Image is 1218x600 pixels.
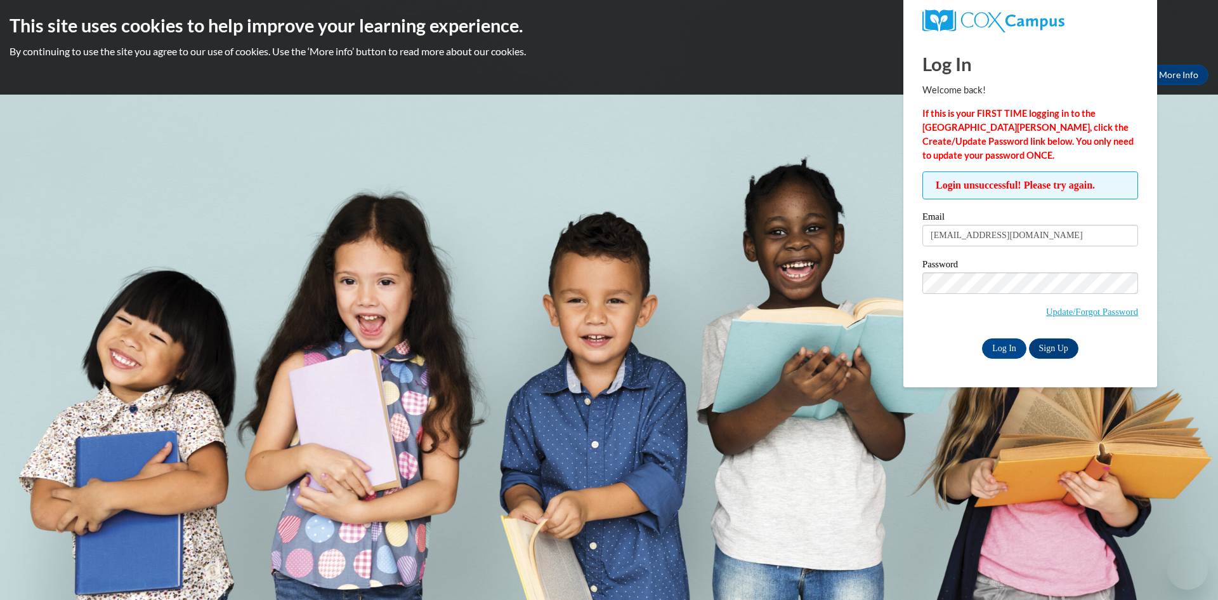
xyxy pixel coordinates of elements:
[1029,338,1078,359] a: Sign Up
[922,260,1138,272] label: Password
[1046,307,1138,317] a: Update/Forgot Password
[922,51,1138,77] h1: Log In
[922,108,1134,161] strong: If this is your FIRST TIME logging in to the [GEOGRAPHIC_DATA][PERSON_NAME], click the Create/Upd...
[922,10,1064,32] img: COX Campus
[982,338,1026,359] input: Log In
[922,171,1138,199] span: Login unsuccessful! Please try again.
[10,13,1208,38] h2: This site uses cookies to help improve your learning experience.
[922,10,1138,32] a: COX Campus
[1167,549,1208,590] iframe: Button to launch messaging window
[922,83,1138,97] p: Welcome back!
[1149,65,1208,85] a: More Info
[10,44,1208,58] p: By continuing to use the site you agree to our use of cookies. Use the ‘More info’ button to read...
[922,212,1138,225] label: Email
